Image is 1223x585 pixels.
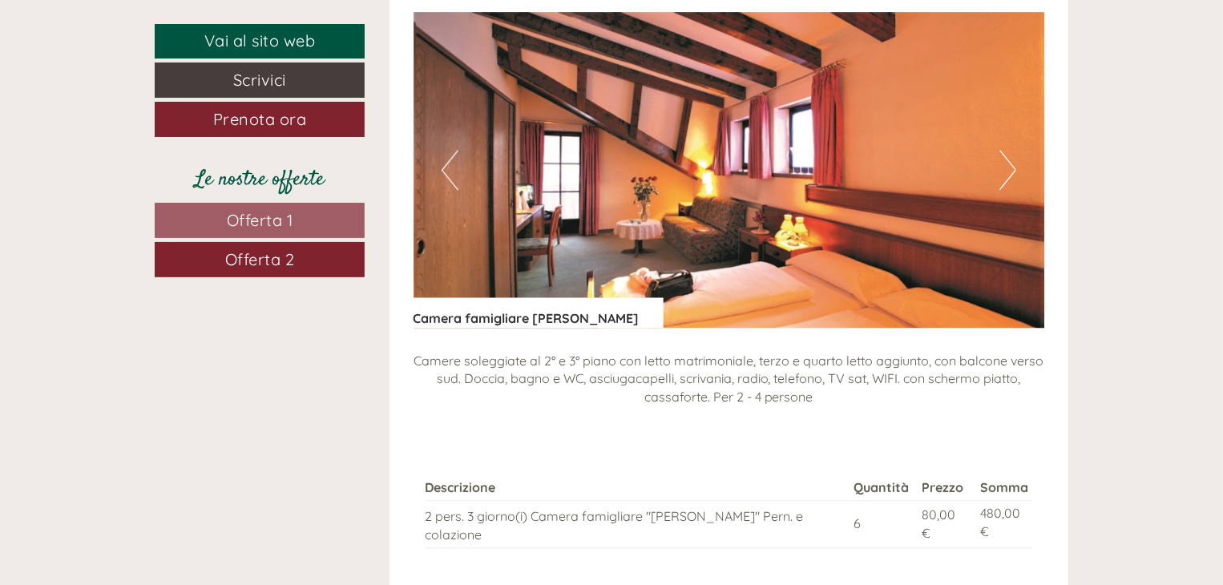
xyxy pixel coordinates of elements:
button: Invia [545,415,632,450]
th: Quantità [848,475,916,500]
a: Vai al sito web [155,24,365,58]
p: Camere soleggiate al 2° e 3° piano con letto matrimoniale, terzo e quarto letto aggiunto, con bal... [414,352,1045,407]
button: Next [999,150,1016,190]
span: Offerta 1 [227,210,293,230]
div: Camera famigliare [PERSON_NAME] [414,297,664,328]
div: Buon giorno, come possiamo aiutarla? [12,43,261,92]
a: Prenota ora [155,102,365,137]
td: 2 pers. 3 giorno(i) Camera famigliare "[PERSON_NAME]" Pern. e colazione [426,500,848,547]
img: image [414,12,1045,328]
td: 480,00 € [974,500,1032,547]
th: Descrizione [426,475,848,500]
button: Previous [442,150,458,190]
a: Scrivici [155,63,365,98]
th: Somma [974,475,1032,500]
span: Offerta 2 [225,249,295,269]
div: Le nostre offerte [155,165,365,195]
td: 6 [848,500,916,547]
div: Hotel Weisses [PERSON_NAME] [24,46,253,59]
small: 19:13 [24,78,253,89]
th: Prezzo [916,475,975,500]
div: lunedì [284,12,349,39]
span: 80,00 € [922,506,956,541]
